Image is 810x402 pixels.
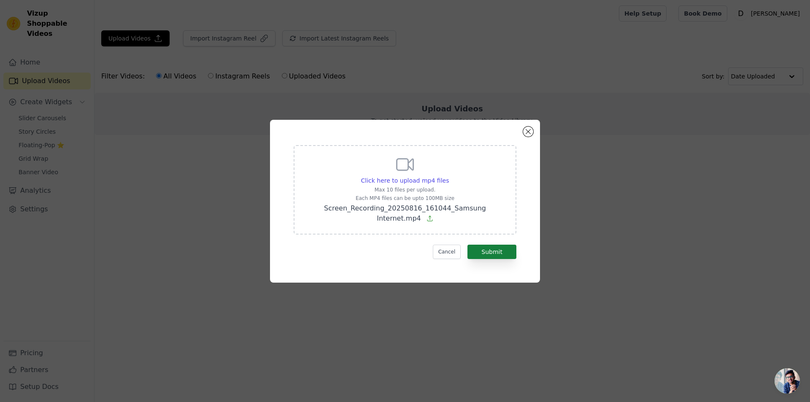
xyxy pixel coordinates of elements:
button: Submit [467,245,516,259]
span: Click here to upload mp4 files [361,177,449,184]
button: Close modal [523,127,533,137]
p: Max 10 files per upload. [305,186,505,193]
p: Each MP4 files can be upto 100MB size [305,195,505,202]
button: Cancel [433,245,461,259]
span: Screen_Recording_20250816_161044_Samsung Internet.mp4 [324,204,486,222]
a: Open chat [775,368,800,394]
